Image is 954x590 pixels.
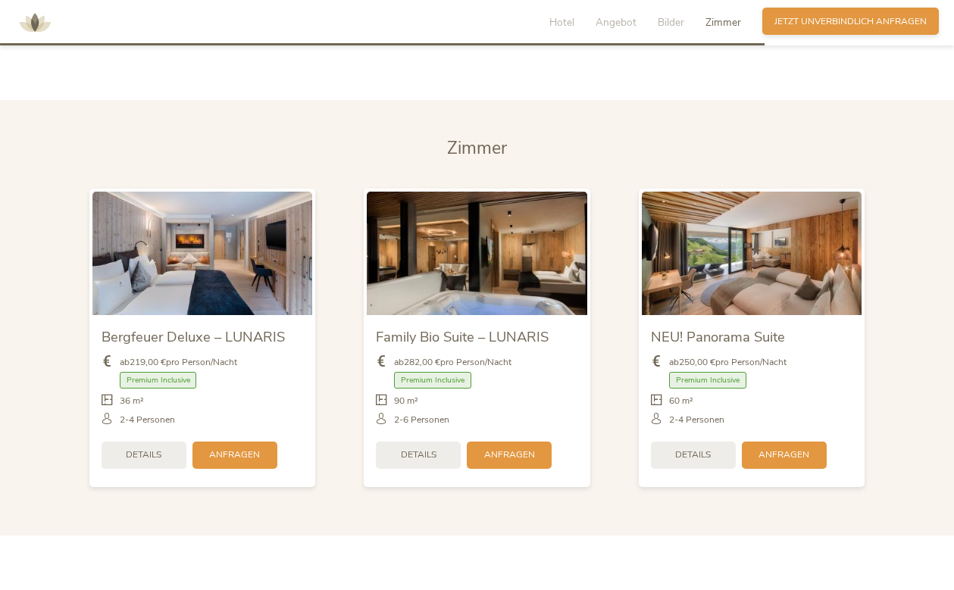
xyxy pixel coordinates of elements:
[596,15,637,30] span: Angebot
[12,18,58,27] a: AMONTI & LUNARIS Wellnessresort
[394,372,471,389] span: Premium Inclusive
[92,192,313,315] img: Bergfeuer Deluxe – LUNARIS
[120,372,197,389] span: Premium Inclusive
[669,372,746,389] span: Premium Inclusive
[549,15,574,30] span: Hotel
[642,192,862,315] img: NEU! Panorama Suite
[447,136,507,160] span: Zimmer
[376,327,549,346] span: Family Bio Suite – LUNARIS
[120,395,144,407] span: 36 m²
[130,356,166,368] b: 219,00 €
[774,15,927,28] span: Jetzt unverbindlich anfragen
[209,448,260,461] span: Anfragen
[404,356,440,368] b: 282,00 €
[394,414,449,426] span: 2-6 Personen
[126,448,161,461] span: Details
[367,192,587,315] img: Family Bio Suite – LUNARIS
[759,448,809,461] span: Anfragen
[394,395,418,407] span: 90 m²
[675,448,711,461] span: Details
[102,327,285,346] span: Bergfeuer Deluxe – LUNARIS
[484,448,535,461] span: Anfragen
[669,356,787,369] span: ab pro Person/Nacht
[120,414,175,426] span: 2-4 Personen
[394,356,511,369] span: ab pro Person/Nacht
[669,395,693,407] span: 60 m²
[401,448,436,461] span: Details
[658,15,684,30] span: Bilder
[705,15,741,30] span: Zimmer
[651,327,785,346] span: NEU! Panorama Suite
[679,356,715,368] b: 250,00 €
[120,356,237,369] span: ab pro Person/Nacht
[669,414,724,426] span: 2-4 Personen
